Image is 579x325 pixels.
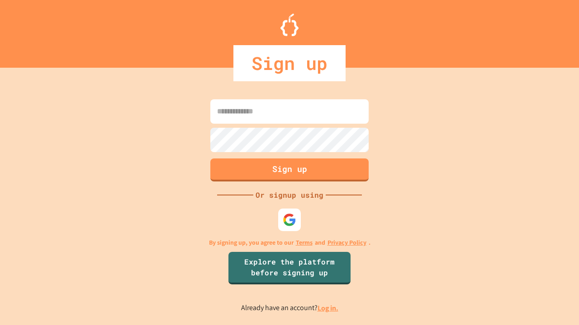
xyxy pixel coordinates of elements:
[327,238,366,247] a: Privacy Policy
[318,303,338,313] a: Log in.
[209,238,370,247] p: By signing up, you agree to our and .
[228,252,351,284] a: Explore the platform before signing up
[283,213,296,227] img: google-icon.svg
[210,158,369,181] button: Sign up
[233,45,346,81] div: Sign up
[241,302,338,314] p: Already have an account?
[296,238,313,247] a: Terms
[280,14,299,36] img: Logo.svg
[253,190,326,200] div: Or signup using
